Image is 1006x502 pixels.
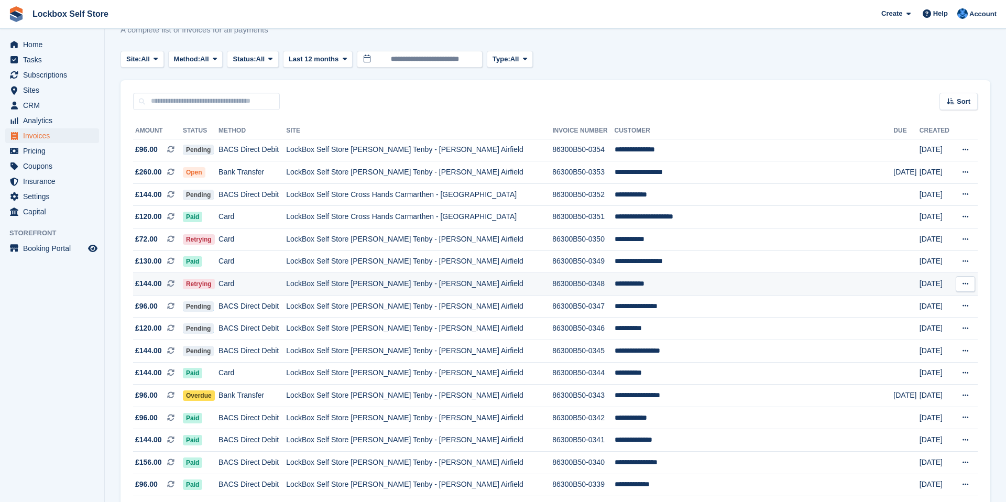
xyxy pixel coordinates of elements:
td: 86300B50-0349 [552,250,614,273]
span: Settings [23,189,86,204]
span: Pending [183,301,214,312]
td: Card [218,206,286,228]
span: Method: [174,54,201,64]
span: £144.00 [135,278,162,289]
span: £260.00 [135,167,162,178]
td: [DATE] [920,273,953,296]
a: Lockbox Self Store [28,5,113,23]
td: Bank Transfer [218,161,286,184]
button: Status: All [227,51,278,68]
td: [DATE] [920,139,953,161]
p: A complete list of invoices for all payments [121,24,268,36]
td: [DATE] [920,228,953,251]
span: £120.00 [135,323,162,334]
span: Insurance [23,174,86,189]
span: Last 12 months [289,54,338,64]
span: £144.00 [135,345,162,356]
td: LockBox Self Store [PERSON_NAME] Tenby - [PERSON_NAME] Airfield [286,385,552,407]
td: LockBox Self Store [PERSON_NAME] Tenby - [PERSON_NAME] Airfield [286,161,552,184]
a: menu [5,189,99,204]
span: CRM [23,98,86,113]
span: Site: [126,54,141,64]
span: £144.00 [135,434,162,445]
td: 86300B50-0340 [552,452,614,474]
span: Retrying [183,234,215,245]
td: LockBox Self Store [PERSON_NAME] Tenby - [PERSON_NAME] Airfield [286,340,552,363]
span: Paid [183,457,202,468]
td: 86300B50-0354 [552,139,614,161]
span: Account [969,9,997,19]
td: Card [218,273,286,296]
td: LockBox Self Store [PERSON_NAME] Tenby - [PERSON_NAME] Airfield [286,429,552,452]
span: Analytics [23,113,86,128]
td: [DATE] [920,161,953,184]
td: LockBox Self Store [PERSON_NAME] Tenby - [PERSON_NAME] Airfield [286,474,552,496]
td: LockBox Self Store [PERSON_NAME] Tenby - [PERSON_NAME] Airfield [286,228,552,251]
a: menu [5,68,99,82]
a: menu [5,241,99,256]
a: menu [5,83,99,97]
td: [DATE] [920,407,953,429]
td: 86300B50-0339 [552,474,614,496]
span: Pending [183,346,214,356]
span: £96.00 [135,412,158,423]
span: Sort [957,96,970,107]
th: Site [286,123,552,139]
a: menu [5,98,99,113]
th: Method [218,123,286,139]
span: Create [881,8,902,19]
span: Paid [183,368,202,378]
td: LockBox Self Store [PERSON_NAME] Tenby - [PERSON_NAME] Airfield [286,318,552,340]
span: All [141,54,150,64]
td: Card [218,228,286,251]
td: 86300B50-0352 [552,183,614,206]
a: menu [5,128,99,143]
span: Storefront [9,228,104,238]
td: 86300B50-0343 [552,385,614,407]
span: Status: [233,54,256,64]
td: 86300B50-0350 [552,228,614,251]
span: £144.00 [135,189,162,200]
td: BACS Direct Debit [218,295,286,318]
td: [DATE] [893,161,919,184]
td: 86300B50-0345 [552,340,614,363]
button: Method: All [168,51,223,68]
td: [DATE] [920,429,953,452]
th: Amount [133,123,183,139]
span: Coupons [23,159,86,173]
span: Type: [493,54,510,64]
span: Pricing [23,144,86,158]
span: All [200,54,209,64]
span: Paid [183,212,202,222]
td: [DATE] [920,250,953,273]
td: 86300B50-0353 [552,161,614,184]
td: 86300B50-0348 [552,273,614,296]
td: LockBox Self Store [PERSON_NAME] Tenby - [PERSON_NAME] Airfield [286,362,552,385]
span: Open [183,167,205,178]
span: £72.00 [135,234,158,245]
td: 86300B50-0344 [552,362,614,385]
span: £120.00 [135,211,162,222]
span: Subscriptions [23,68,86,82]
th: Invoice Number [552,123,614,139]
span: Paid [183,435,202,445]
td: LockBox Self Store [PERSON_NAME] Tenby - [PERSON_NAME] Airfield [286,250,552,273]
td: [DATE] [920,362,953,385]
td: BACS Direct Debit [218,340,286,363]
th: Created [920,123,953,139]
a: menu [5,52,99,67]
span: Overdue [183,390,215,401]
td: [DATE] [920,474,953,496]
span: Pending [183,145,214,155]
a: menu [5,37,99,52]
td: 86300B50-0342 [552,407,614,429]
a: menu [5,144,99,158]
td: 86300B50-0351 [552,206,614,228]
td: Card [218,362,286,385]
td: Card [218,250,286,273]
span: Pending [183,190,214,200]
a: menu [5,159,99,173]
td: BACS Direct Debit [218,183,286,206]
span: All [256,54,265,64]
td: 86300B50-0341 [552,429,614,452]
